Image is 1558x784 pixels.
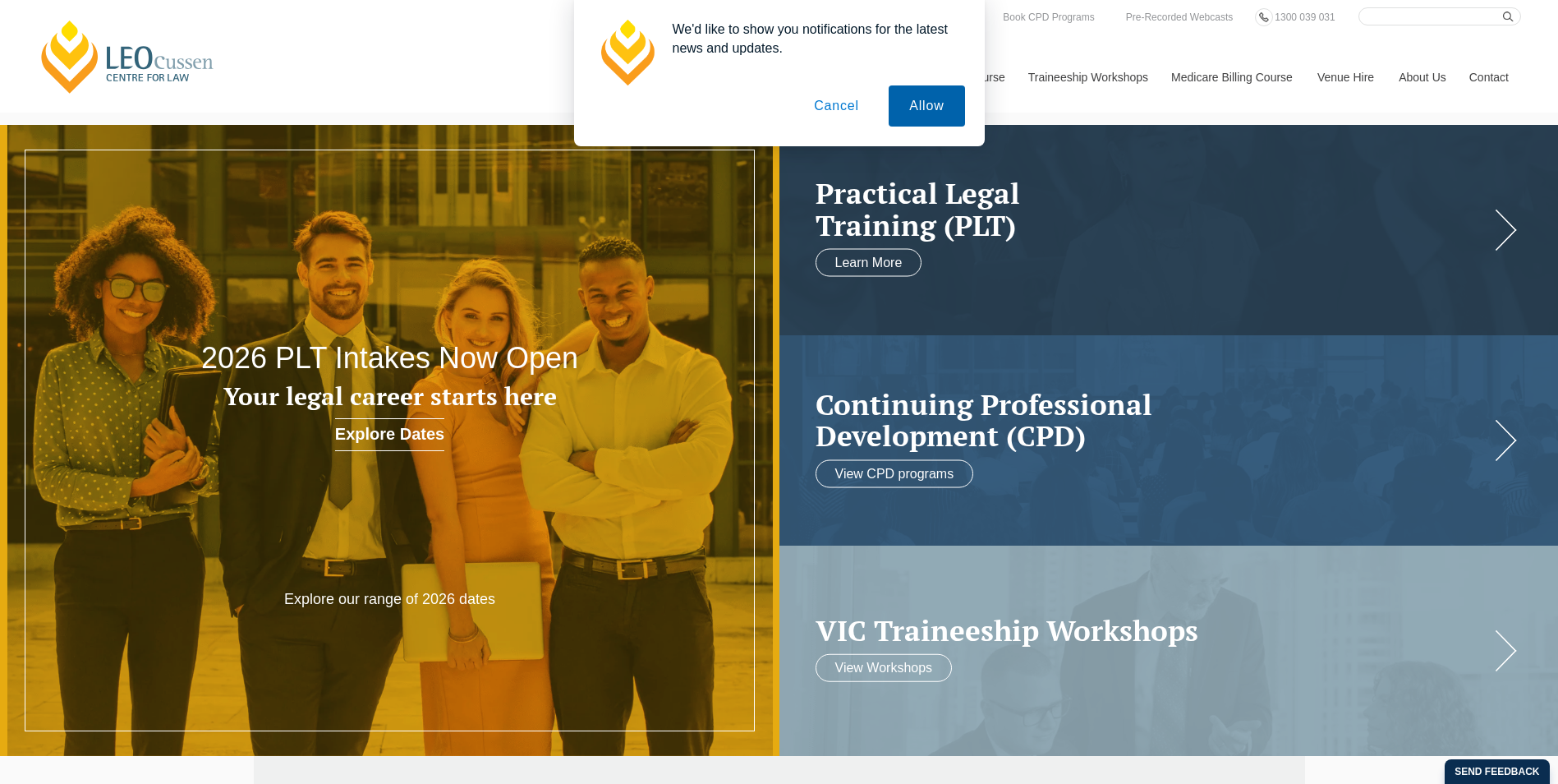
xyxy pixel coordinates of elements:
a: View CPD programs [816,459,974,487]
h2: 2026 PLT Intakes Now Open [156,342,623,375]
a: View Workshops [816,654,953,682]
a: Explore Dates [335,418,444,451]
h2: Practical Legal Training (PLT) [816,178,1490,241]
button: Allow [889,85,964,127]
a: Learn More [816,249,922,277]
a: Practical LegalTraining (PLT) [816,178,1490,241]
a: VIC Traineeship Workshops [816,614,1490,646]
button: Cancel [793,85,880,127]
div: We'd like to show you notifications for the latest news and updates. [660,20,965,58]
a: Continuing ProfessionalDevelopment (CPD) [816,388,1490,451]
h3: Your legal career starts here [156,383,623,410]
p: Explore our range of 2026 dates [234,590,546,609]
img: notification icon [594,20,660,85]
h2: Continuing Professional Development (CPD) [816,388,1490,451]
